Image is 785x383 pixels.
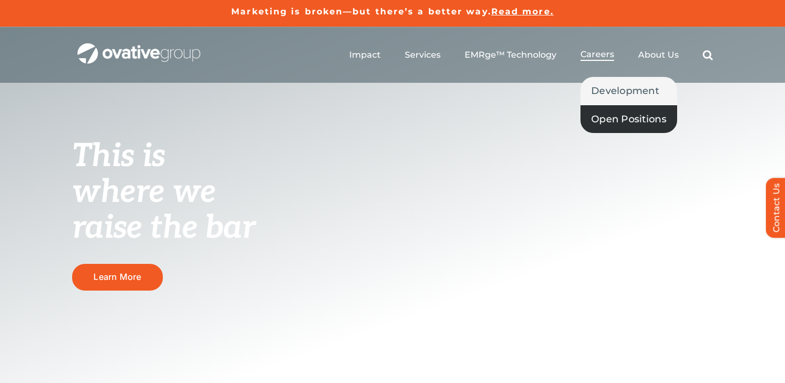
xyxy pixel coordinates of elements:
[349,38,713,72] nav: Menu
[703,50,713,60] a: Search
[72,137,165,176] span: This is
[591,112,666,127] span: Open Positions
[77,42,200,52] a: OG_Full_horizontal_WHT
[491,6,554,17] a: Read more.
[638,50,679,60] a: About Us
[405,50,441,60] a: Services
[580,105,677,133] a: Open Positions
[465,50,556,60] a: EMRge™ Technology
[72,173,255,247] span: where we raise the bar
[591,83,659,98] span: Development
[93,272,141,282] span: Learn More
[580,77,677,105] a: Development
[580,49,614,60] span: Careers
[580,49,614,61] a: Careers
[349,50,381,60] a: Impact
[231,6,491,17] a: Marketing is broken—but there’s a better way.
[72,264,163,290] a: Learn More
